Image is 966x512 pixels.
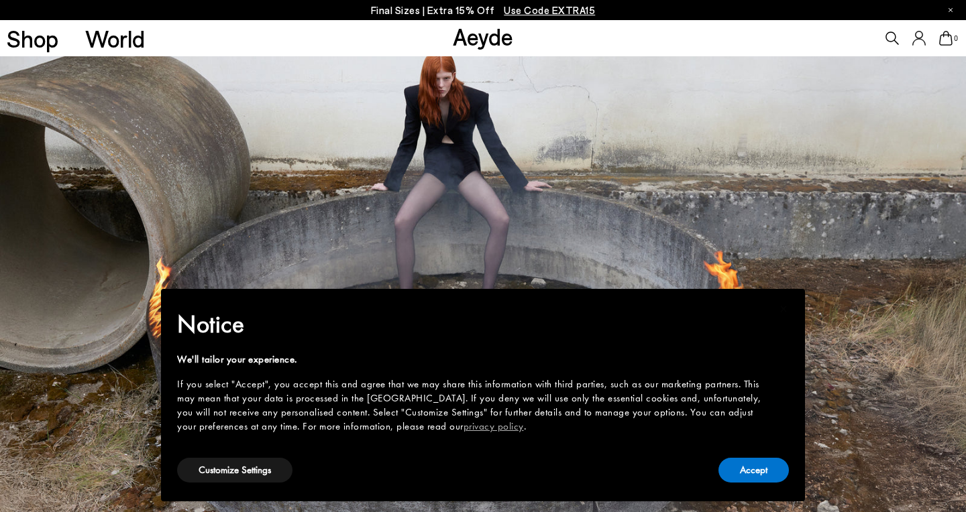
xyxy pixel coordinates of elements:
[939,31,953,46] a: 0
[780,298,788,319] span: ×
[85,27,145,50] a: World
[504,4,595,16] span: Navigate to /collections/ss25-final-sizes
[718,458,789,483] button: Accept
[177,353,767,367] div: We'll tailor your experience.
[371,2,596,19] p: Final Sizes | Extra 15% Off
[953,35,959,42] span: 0
[767,293,800,325] button: Close this notice
[177,458,292,483] button: Customize Settings
[177,307,767,342] h2: Notice
[464,420,524,433] a: privacy policy
[177,377,767,434] div: If you select "Accept", you accept this and agree that we may share this information with third p...
[453,22,513,50] a: Aeyde
[7,27,58,50] a: Shop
